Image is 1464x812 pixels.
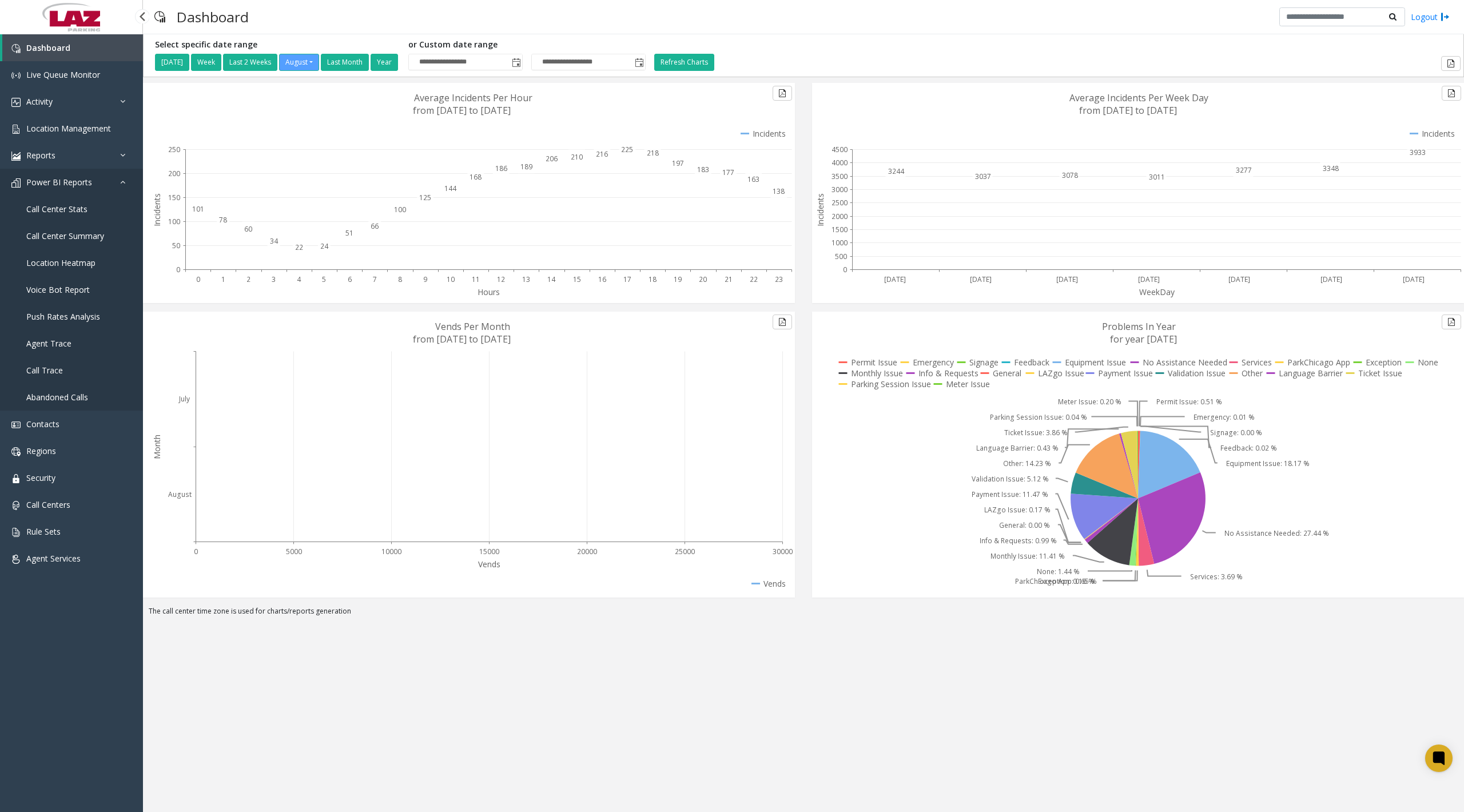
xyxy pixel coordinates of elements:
[990,551,1065,561] text: Monthly Issue: 11.41 %
[373,274,377,284] text: 7
[1038,576,1095,586] text: Exception: 0.16 %
[1210,428,1262,437] text: Signage: 0.00 %
[472,274,480,284] text: 11
[832,238,848,248] text: 1000
[1441,56,1461,71] button: Export to pdf
[11,44,21,53] img: 'icon'
[221,274,225,284] text: 1
[11,71,21,80] img: 'icon'
[168,217,180,226] text: 100
[672,158,684,168] text: 197
[26,419,59,429] span: Contacts
[547,274,556,284] text: 14
[26,338,71,349] span: Agent Trace
[1224,528,1329,538] text: No Assistance Needed: 27.44 %
[26,150,55,161] span: Reports
[320,241,329,251] text: 24
[546,154,558,164] text: 206
[345,228,353,238] text: 51
[11,178,21,188] img: 'icon'
[1410,148,1426,157] text: 3933
[1228,274,1250,284] text: [DATE]
[522,274,530,284] text: 13
[223,54,277,71] button: Last 2 Weeks
[1037,567,1080,576] text: None: 1.44 %
[178,394,190,404] text: July
[832,198,848,208] text: 2500
[394,205,406,214] text: 100
[26,177,92,188] span: Power BI Reports
[497,274,505,284] text: 12
[194,547,198,556] text: 0
[478,286,500,297] text: Hours
[510,54,522,70] span: Toggle popup
[11,125,21,134] img: 'icon'
[196,274,200,284] text: 0
[371,54,398,71] button: Year
[984,505,1051,515] text: LAZgo Issue: 0.17 %
[832,145,848,154] text: 4500
[835,252,847,261] text: 500
[1149,172,1165,182] text: 3011
[26,69,100,80] span: Live Queue Monitor
[155,54,189,71] button: [DATE]
[246,274,250,284] text: 2
[1441,11,1450,23] img: logout
[773,547,793,556] text: 30000
[598,274,606,284] text: 16
[447,274,455,284] text: 10
[1194,412,1255,422] text: Emergency: 0.01 %
[1003,459,1051,468] text: Other: 14.23 %
[1056,274,1078,284] text: [DATE]
[1411,11,1450,23] a: Logout
[649,274,657,284] text: 18
[1320,274,1342,284] text: [DATE]
[697,165,709,174] text: 183
[11,555,21,564] img: 'icon'
[1442,315,1461,329] button: Export to pdf
[11,98,21,107] img: 'icon'
[26,257,96,268] span: Location Heatmap
[832,212,848,221] text: 2000
[444,184,457,193] text: 144
[286,547,302,556] text: 5000
[1220,443,1277,453] text: Feedback: 0.02 %
[1138,274,1160,284] text: [DATE]
[11,420,21,429] img: 'icon'
[270,236,279,246] text: 34
[11,152,21,161] img: 'icon'
[11,474,21,483] img: 'icon'
[596,149,608,159] text: 216
[775,274,783,284] text: 23
[244,224,252,234] text: 60
[168,193,180,202] text: 150
[470,172,482,182] text: 168
[143,606,1464,622] div: The call center time zone is used for charts/reports generation
[272,274,276,284] text: 3
[413,333,511,345] text: from [DATE] to [DATE]
[26,311,100,322] span: Push Rates Analysis
[571,152,583,162] text: 210
[26,96,53,107] span: Activity
[1062,170,1078,180] text: 3078
[11,447,21,456] img: 'icon'
[725,274,733,284] text: 21
[348,274,352,284] text: 6
[171,3,254,31] h3: Dashboard
[26,553,81,564] span: Agent Services
[623,274,631,284] text: 17
[414,91,532,104] text: Average Incidents Per Hour
[295,242,303,252] text: 22
[191,54,221,71] button: Week
[26,392,88,403] span: Abandoned Calls
[832,158,848,168] text: 4000
[773,186,785,196] text: 138
[423,274,427,284] text: 9
[26,526,61,537] span: Rule Sets
[398,274,402,284] text: 8
[1139,286,1175,297] text: WeekDay
[176,265,180,274] text: 0
[747,174,759,184] text: 163
[478,559,500,570] text: Vends
[495,164,507,173] text: 186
